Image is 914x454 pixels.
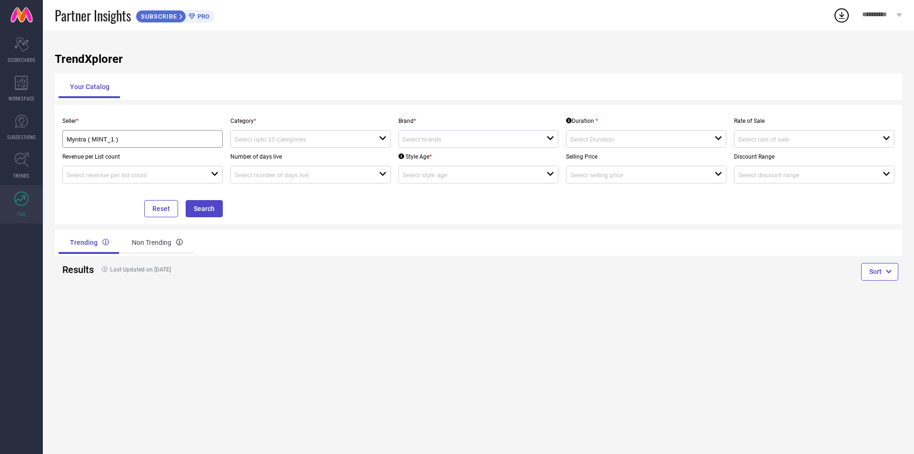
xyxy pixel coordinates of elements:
[403,136,533,143] input: Select brands
[738,136,868,143] input: Select rate of sale
[62,153,223,160] p: Revenue per List count
[62,264,89,275] h2: Results
[230,153,391,160] p: Number of days live
[9,95,35,102] span: WORKSPACE
[120,231,194,254] div: Non Trending
[398,118,559,124] p: Brand
[55,6,131,25] span: Partner Insights
[566,118,598,124] div: Duration
[67,136,203,143] input: Select seller
[59,231,120,254] div: Trending
[398,153,432,160] div: Style Age
[738,172,868,179] input: Select discount range
[67,134,219,143] div: Myntra ( MINT_1 )
[235,172,365,179] input: Select number of days live
[13,172,30,179] span: TRENDS
[186,200,223,217] button: Search
[734,118,894,124] p: Rate of Sale
[67,172,197,179] input: Select revenue per list count
[7,133,36,141] span: SUGGESTIONS
[17,211,26,218] span: FWD
[734,153,894,160] p: Discount Range
[59,75,121,98] div: Your Catalog
[144,200,178,217] button: Reset
[570,172,700,179] input: Select selling price
[230,118,391,124] p: Category
[195,13,209,20] span: PRO
[136,13,179,20] span: SUBSCRIBE
[861,263,898,280] button: Sort
[136,8,214,23] a: SUBSCRIBEPRO
[833,7,850,24] div: Open download list
[8,56,36,63] span: SCORECARDS
[97,266,436,273] h4: Last Updated on [DATE]
[62,118,223,124] p: Seller
[235,136,365,143] input: Select upto 10 categories
[403,172,533,179] input: Select style age
[566,153,726,160] p: Selling Price
[570,136,700,143] input: Select Duration
[55,52,902,66] h1: TrendXplorer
